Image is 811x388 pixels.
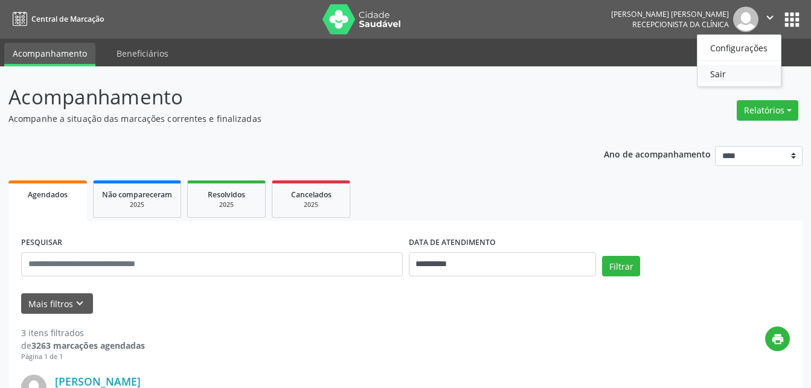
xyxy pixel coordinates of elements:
[8,9,104,29] a: Central de Marcação
[781,9,803,30] button: apps
[8,82,565,112] p: Acompanhamento
[21,326,145,339] div: 3 itens filtrados
[733,7,758,32] img: img
[4,43,95,66] a: Acompanhamento
[21,293,93,314] button: Mais filtroskeyboard_arrow_down
[208,189,245,200] span: Resolvidos
[758,7,781,32] button: 
[21,234,62,252] label: PESQUISAR
[196,200,257,209] div: 2025
[611,9,729,19] div: [PERSON_NAME] [PERSON_NAME]
[281,200,341,209] div: 2025
[697,34,781,87] ul: 
[771,332,784,346] i: print
[31,340,145,351] strong: 3263 marcações agendadas
[697,65,781,82] a: Sair
[73,297,86,310] i: keyboard_arrow_down
[102,189,172,200] span: Não compareceram
[632,19,729,30] span: Recepcionista da clínica
[291,189,332,200] span: Cancelados
[28,189,68,200] span: Agendados
[21,339,145,352] div: de
[108,43,177,64] a: Beneficiários
[737,100,798,121] button: Relatórios
[409,234,496,252] label: DATA DE ATENDIMENTO
[602,256,640,276] button: Filtrar
[31,14,104,24] span: Central de Marcação
[8,112,565,125] p: Acompanhe a situação das marcações correntes e finalizadas
[21,352,145,362] div: Página 1 de 1
[763,11,777,24] i: 
[697,39,781,56] a: Configurações
[765,326,790,351] button: print
[55,375,141,388] a: [PERSON_NAME]
[102,200,172,209] div: 2025
[604,146,711,161] p: Ano de acompanhamento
